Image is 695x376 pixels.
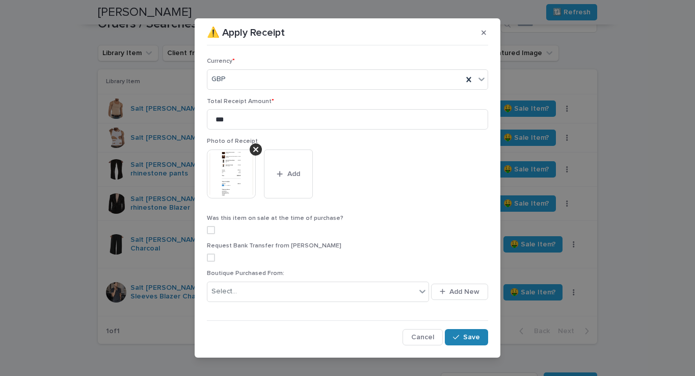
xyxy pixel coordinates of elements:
[207,215,343,221] span: Was this item on sale at the time of purchase?
[207,27,285,39] p: ⚠️ Apply Receipt
[211,286,237,297] div: Select...
[207,243,341,249] span: Request Bank Transfer from [PERSON_NAME]
[463,334,480,341] span: Save
[207,58,235,64] span: Currency
[403,329,443,345] button: Cancel
[207,138,258,144] span: Photo of Receipt
[211,74,225,85] span: GBP
[264,149,313,198] button: Add
[411,334,434,341] span: Cancel
[287,170,300,178] span: Add
[449,288,479,295] span: Add New
[431,284,488,300] button: Add New
[207,98,274,105] span: Total Receipt Amount
[207,270,284,277] span: Boutique Purchased From:
[445,329,488,345] button: Save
